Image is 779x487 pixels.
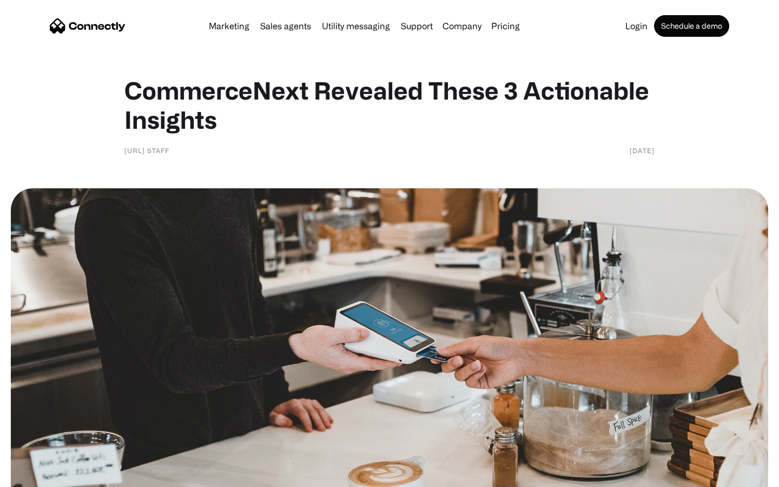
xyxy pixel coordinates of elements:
[654,15,729,37] a: Schedule a demo
[621,22,652,30] a: Login
[256,22,315,30] a: Sales agents
[397,22,437,30] a: Support
[11,468,65,483] aside: Language selected: English
[22,468,65,483] ul: Language list
[487,22,524,30] a: Pricing
[443,18,481,34] div: Company
[630,145,655,156] div: [DATE]
[318,22,394,30] a: Utility messaging
[124,145,169,156] div: [URL] Staff
[124,76,655,134] h1: CommerceNext Revealed These 3 Actionable Insights
[204,22,254,30] a: Marketing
